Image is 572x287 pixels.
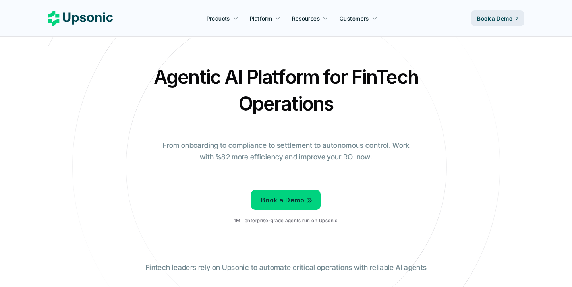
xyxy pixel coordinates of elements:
p: Customers [340,14,369,23]
p: Book a Demo [261,194,304,206]
a: Book a Demo [471,10,524,26]
a: Book a Demo [251,190,321,210]
p: Products [207,14,230,23]
p: Book a Demo [477,14,512,23]
p: Platform [250,14,272,23]
h2: Agentic AI Platform for FinTech Operations [147,64,425,117]
p: From onboarding to compliance to settlement to autonomous control. Work with %82 more efficiency ... [157,140,415,163]
p: Fintech leaders rely on Upsonic to automate critical operations with reliable AI agents [145,262,427,273]
a: Products [202,11,243,25]
p: Resources [292,14,320,23]
p: 1M+ enterprise-grade agents run on Upsonic [234,218,337,223]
